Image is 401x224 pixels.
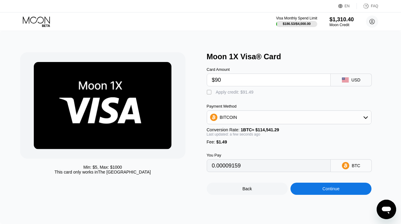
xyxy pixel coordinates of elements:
div: Min: $ 5 , Max: $ 1000 [83,165,122,170]
div: Continue [322,186,339,191]
div: This card only works in The [GEOGRAPHIC_DATA] [55,170,151,174]
div: BITCOIN [207,111,371,123]
div: Back [207,183,288,195]
div:  [207,89,213,95]
div: Moon Credit [329,23,354,27]
div: Visa Monthly Spend Limit$186.53/$4,000.00 [276,16,317,27]
div: EN [338,3,357,9]
div: USD [351,78,361,82]
span: 1 BTC ≈ $114,541.29 [241,127,279,132]
div: Payment Method [207,104,372,109]
div: Moon 1X Visa® Card [207,52,387,61]
div: Last updated: a few seconds ago [207,132,372,136]
div: Card Amount [207,67,331,72]
div: $1,310.40Moon Credit [329,16,354,27]
input: $0.00 [212,74,326,86]
div: Fee : [207,140,372,144]
div: Continue [290,183,371,195]
div: FAQ [357,3,378,9]
div: You Pay [207,153,331,157]
div: FAQ [371,4,378,8]
div: EN [345,4,350,8]
div: BITCOIN [220,115,237,120]
div: Apply credit: $91.49 [216,90,254,95]
div: Back [242,186,252,191]
div: Visa Monthly Spend Limit [276,16,317,20]
div: $1,310.40 [329,16,354,23]
div: $186.53 / $4,000.00 [283,22,311,26]
div: Conversion Rate: [207,127,372,132]
span: $1.49 [216,140,227,144]
iframe: Кнопка запуска окна обмена сообщениями [377,200,396,219]
div: BTC [352,163,360,168]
